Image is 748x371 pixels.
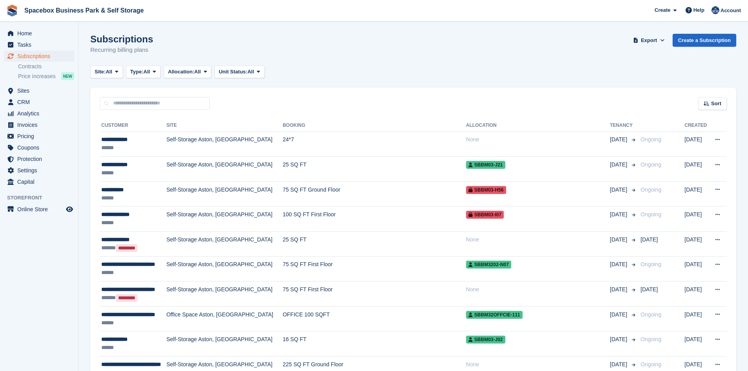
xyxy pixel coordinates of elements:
a: menu [4,154,74,164]
th: Tenancy [610,119,637,132]
a: menu [4,131,74,142]
a: menu [4,165,74,176]
span: Sites [17,85,64,96]
span: Online Store [17,204,64,215]
span: All [194,68,201,76]
td: 75 SQ FT First Floor [283,281,466,307]
span: [DATE] [610,135,629,144]
td: 75 SQ FT First Floor [283,256,466,281]
span: Help [693,6,704,14]
span: Sort [711,100,721,108]
span: Create [655,6,670,14]
td: Self-Storage Aston, [GEOGRAPHIC_DATA] [166,132,283,157]
span: SBBM03-H56 [466,186,506,194]
span: Export [641,37,657,44]
td: Self-Storage Aston, [GEOGRAPHIC_DATA] [166,256,283,281]
span: Unit Status: [219,68,247,76]
span: Ongoing [640,136,661,143]
a: menu [4,142,74,153]
a: menu [4,108,74,119]
td: Self-Storage Aston, [GEOGRAPHIC_DATA] [166,207,283,232]
a: Spacebox Business Park & Self Storage [21,4,147,17]
div: None [466,135,610,144]
span: Site: [95,68,106,76]
span: Ongoing [640,211,661,217]
a: menu [4,51,74,62]
span: Ongoing [640,186,661,193]
td: 75 SQ FT Ground Floor [283,181,466,207]
span: Storefront [7,194,78,202]
button: Allocation: All [164,66,212,79]
span: Tasks [17,39,64,50]
span: Ongoing [640,311,661,318]
td: 100 SQ FT First Floor [283,207,466,232]
span: Ongoing [640,336,661,342]
a: menu [4,97,74,108]
td: Office Space Aston, [GEOGRAPHIC_DATA] [166,306,283,331]
div: None [466,236,610,244]
span: Protection [17,154,64,164]
a: menu [4,85,74,96]
span: Allocation: [168,68,194,76]
span: All [247,68,254,76]
th: Customer [100,119,166,132]
td: OFFICE 100 SQFT [283,306,466,331]
span: SBBM32OFFCIE-111 [466,311,523,319]
span: Ongoing [640,361,661,367]
span: [DATE] [610,236,629,244]
td: [DATE] [684,132,709,157]
span: Price increases [18,73,56,80]
td: [DATE] [684,157,709,182]
td: 16 SQ FT [283,331,466,356]
span: Capital [17,176,64,187]
td: [DATE] [684,181,709,207]
a: menu [4,39,74,50]
span: Home [17,28,64,39]
th: Created [684,119,709,132]
span: SBBM03-J21 [466,161,505,169]
span: All [143,68,150,76]
span: Ongoing [640,161,661,168]
th: Booking [283,119,466,132]
div: None [466,360,610,369]
a: menu [4,204,74,215]
th: Site [166,119,283,132]
span: [DATE] [610,360,629,369]
td: Self-Storage Aston, [GEOGRAPHIC_DATA] [166,331,283,356]
th: Allocation [466,119,610,132]
a: menu [4,28,74,39]
p: Recurring billing plans [90,46,153,55]
td: Self-Storage Aston, [GEOGRAPHIC_DATA] [166,281,283,307]
span: Account [721,7,741,15]
a: Contracts [18,63,74,70]
td: 25 SQ FT [283,232,466,257]
td: [DATE] [684,331,709,356]
span: Coupons [17,142,64,153]
span: [DATE] [640,236,658,243]
td: Self-Storage Aston, [GEOGRAPHIC_DATA] [166,232,283,257]
div: NEW [61,72,74,80]
h1: Subscriptions [90,34,153,44]
img: Daud [711,6,719,14]
span: [DATE] [610,311,629,319]
button: Export [632,34,666,47]
span: [DATE] [610,161,629,169]
td: [DATE] [684,256,709,281]
span: Invoices [17,119,64,130]
span: SBBM03-I07 [466,211,504,219]
span: SBBM03-J02 [466,336,505,344]
td: Self-Storage Aston, [GEOGRAPHIC_DATA] [166,181,283,207]
td: [DATE] [684,232,709,257]
a: menu [4,176,74,187]
a: Preview store [65,205,74,214]
span: Type: [130,68,144,76]
button: Site: All [90,66,123,79]
span: Pricing [17,131,64,142]
span: All [106,68,112,76]
span: [DATE] [610,260,629,269]
span: Settings [17,165,64,176]
td: [DATE] [684,306,709,331]
span: [DATE] [610,186,629,194]
span: [DATE] [640,286,658,292]
span: Ongoing [640,261,661,267]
